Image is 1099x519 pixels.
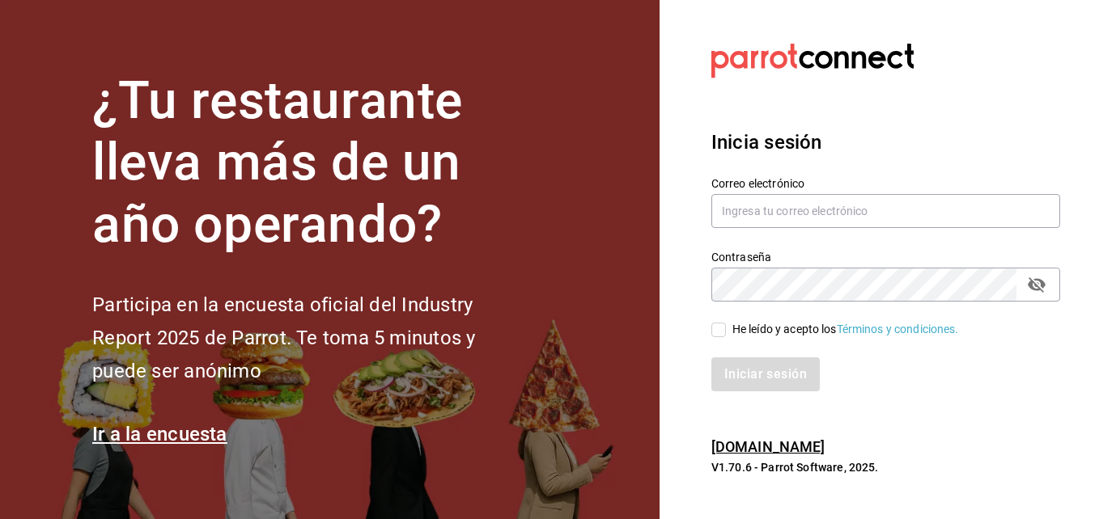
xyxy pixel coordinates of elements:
[711,459,1060,475] p: V1.70.6 - Parrot Software, 2025.
[92,423,227,445] a: Ir a la encuesta
[711,177,1060,188] label: Correo electrónico
[711,438,825,455] a: [DOMAIN_NAME]
[92,289,529,387] h2: Participa en la encuesta oficial del Industry Report 2025 de Parrot. Te toma 5 minutos y puede se...
[1023,271,1050,298] button: passwordField
[711,128,1060,157] h3: Inicia sesión
[711,251,1060,262] label: Contraseña
[711,194,1060,228] input: Ingresa tu correo electrónico
[92,70,529,256] h1: ¿Tu restaurante lleva más de un año operando?
[732,321,959,338] div: He leído y acepto los
[837,323,959,335] a: Términos y condiciones.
